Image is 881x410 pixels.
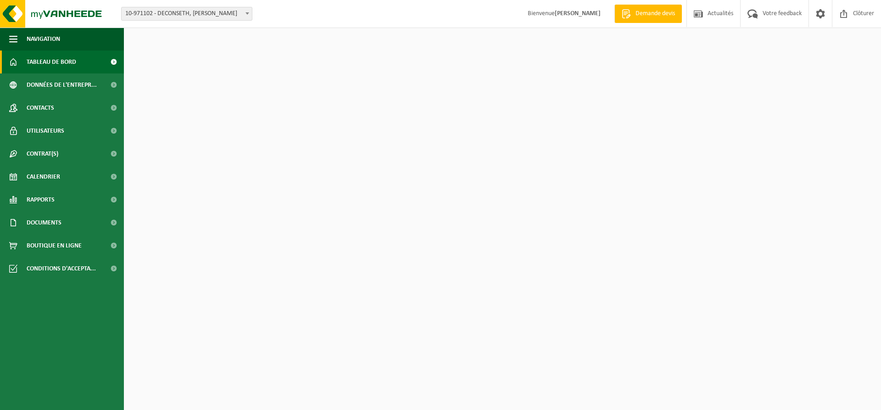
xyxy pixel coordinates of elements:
span: 10-971102 - DECONSETH, BRYAN - ANDERLUES [122,7,252,20]
span: Utilisateurs [27,119,64,142]
span: Calendrier [27,165,60,188]
span: Tableau de bord [27,51,76,73]
span: Rapports [27,188,55,211]
span: Boutique en ligne [27,234,82,257]
strong: [PERSON_NAME] [555,10,601,17]
span: Demande devis [633,9,677,18]
a: Demande devis [614,5,682,23]
span: Données de l'entrepr... [27,73,97,96]
span: Contrat(s) [27,142,58,165]
span: Conditions d'accepta... [27,257,96,280]
span: Documents [27,211,61,234]
span: Navigation [27,28,60,51]
iframe: chat widget [5,390,153,410]
span: Contacts [27,96,54,119]
span: 10-971102 - DECONSETH, BRYAN - ANDERLUES [121,7,252,21]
